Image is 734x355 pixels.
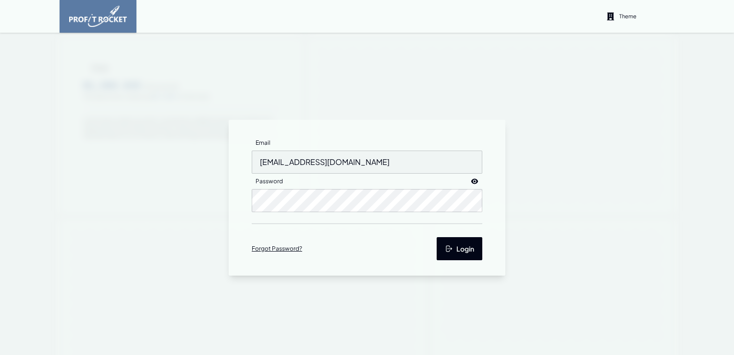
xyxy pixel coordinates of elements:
[619,13,636,20] p: Theme
[437,237,482,260] button: Login
[252,135,274,151] label: Email
[252,245,302,253] a: Forgot Password?
[69,6,127,27] img: image
[252,174,287,189] label: Password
